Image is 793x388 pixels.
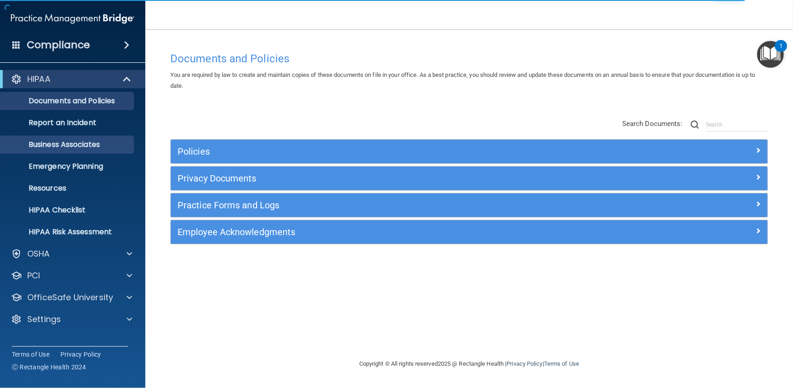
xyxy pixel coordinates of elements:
a: Privacy Documents [178,171,761,186]
h5: Employee Acknowledgments [178,227,612,237]
span: Search Documents: [622,120,683,128]
h5: Policies [178,146,612,156]
div: Copyright © All rights reserved 2025 @ Rectangle Health | | [303,349,635,378]
p: OfficeSafe University [27,292,113,303]
a: Terms of Use [544,360,579,367]
p: OSHA [27,248,50,259]
span: Ⓒ Rectangle Health 2024 [12,363,86,372]
img: ic-search.3b580494.png [691,121,699,129]
p: HIPAA Risk Assessment [6,227,130,237]
h4: Documents and Policies [170,53,768,65]
p: Resources [6,184,130,193]
a: HIPAA [11,74,132,85]
p: HIPAA Checklist [6,206,130,215]
p: HIPAA [27,74,50,85]
span: You are required by law to create and maintain copies of these documents on file in your office. ... [170,71,755,89]
h4: Compliance [27,39,90,51]
a: Practice Forms and Logs [178,198,761,212]
p: Documents and Policies [6,96,130,106]
h5: Privacy Documents [178,173,612,183]
p: Report an Incident [6,118,130,127]
a: Settings [11,314,132,325]
a: OfficeSafe University [11,292,132,303]
h5: Practice Forms and Logs [178,200,612,210]
a: Privacy Policy [506,360,542,367]
iframe: Drift Widget Chat Controller [636,323,782,360]
a: Terms of Use [12,350,50,359]
button: Open Resource Center, 1 new notification [757,41,784,68]
a: Policies [178,144,761,159]
p: Business Associates [6,140,130,149]
p: PCI [27,270,40,281]
a: Employee Acknowledgments [178,225,761,239]
a: OSHA [11,248,132,259]
a: Privacy Policy [60,350,101,359]
input: Search [706,118,768,131]
a: PCI [11,270,132,281]
img: PMB logo [11,10,134,28]
p: Settings [27,314,61,325]
p: Emergency Planning [6,162,130,171]
div: 1 [779,46,783,58]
